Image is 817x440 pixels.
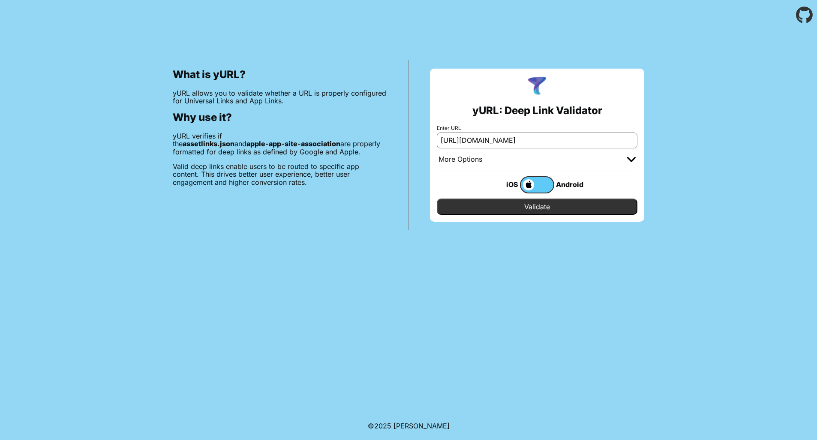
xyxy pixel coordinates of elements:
[173,163,387,186] p: Valid deep links enable users to be routed to specific app content. This drives better user exper...
[437,133,637,148] input: e.g. https://app.chayev.com/xyx
[472,105,602,117] h2: yURL: Deep Link Validator
[554,179,589,190] div: Android
[173,112,387,124] h2: Why use it?
[374,422,391,430] span: 2025
[246,139,340,148] b: apple-app-site-association
[439,155,482,164] div: More Options
[393,422,450,430] a: Michael Ibragimchayev's Personal Site
[173,69,387,81] h2: What is yURL?
[437,199,637,215] input: Validate
[437,125,637,131] label: Enter URL
[173,132,387,156] p: yURL verifies if the and are properly formatted for deep links as defined by Google and Apple.
[627,157,636,162] img: chevron
[368,412,450,440] footer: ©
[526,75,548,98] img: yURL Logo
[183,139,234,148] b: assetlinks.json
[486,179,520,190] div: iOS
[173,89,387,105] p: yURL allows you to validate whether a URL is properly configured for Universal Links and App Links.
